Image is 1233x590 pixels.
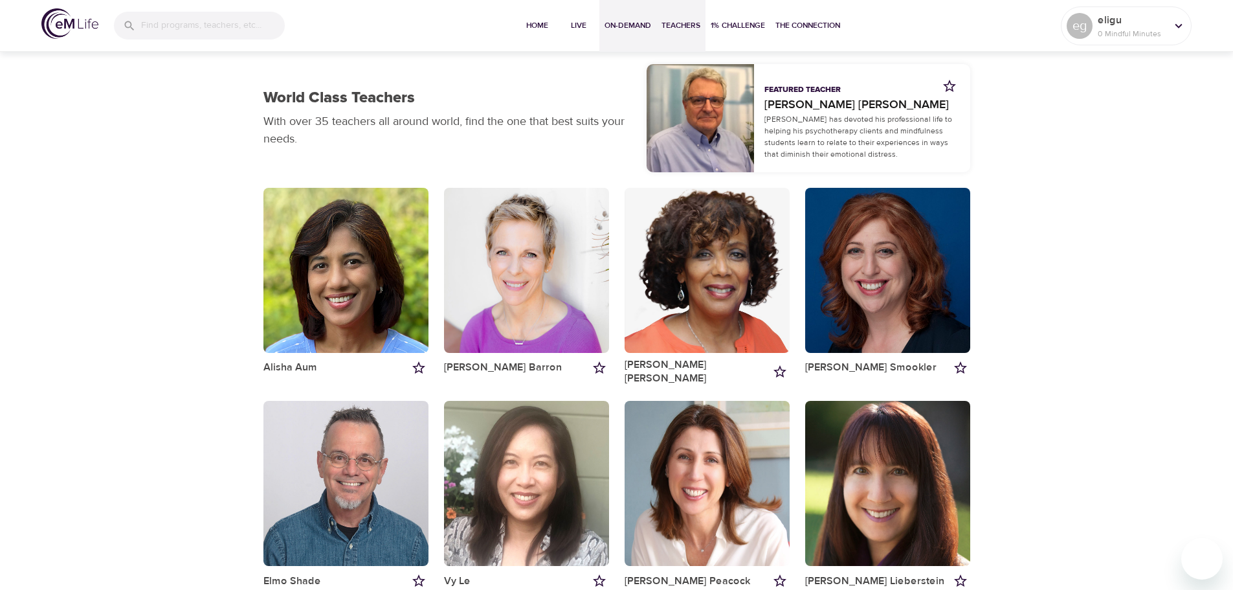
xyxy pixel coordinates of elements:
[605,19,651,32] span: On-Demand
[1098,12,1166,28] p: eligu
[951,358,970,378] button: Add to my favorites
[661,19,700,32] span: Teachers
[764,84,841,96] p: Featured Teacher
[764,113,959,160] p: [PERSON_NAME] has devoted his professional life to helping his psychotherapy clients and mindfuln...
[409,358,428,378] button: Add to my favorites
[805,361,937,374] a: [PERSON_NAME] Smookler
[563,19,594,32] span: Live
[263,113,631,148] p: With over 35 teachers all around world, find the one that best suits your needs.
[711,19,765,32] span: 1% Challenge
[590,358,609,378] button: Add to my favorites
[764,96,959,113] a: [PERSON_NAME] [PERSON_NAME]
[625,574,750,588] a: [PERSON_NAME] Peacock
[775,19,840,32] span: The Connection
[940,76,959,96] button: Add to my favorites
[41,8,98,39] img: logo
[805,574,944,588] a: [PERSON_NAME] Lieberstein
[444,574,471,588] a: Vy Le
[444,361,562,374] a: [PERSON_NAME] Barron
[1181,538,1223,580] iframe: Button to launch messaging window
[522,19,553,32] span: Home
[263,89,415,108] h1: World Class Teachers
[1067,13,1093,39] div: eg
[770,362,790,381] button: Add to my favorites
[1098,28,1166,40] p: 0 Mindful Minutes
[625,358,770,386] a: [PERSON_NAME] [PERSON_NAME]
[263,361,317,374] a: Alisha Aum
[263,574,321,588] a: Elmo Shade
[141,12,285,40] input: Find programs, teachers, etc...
